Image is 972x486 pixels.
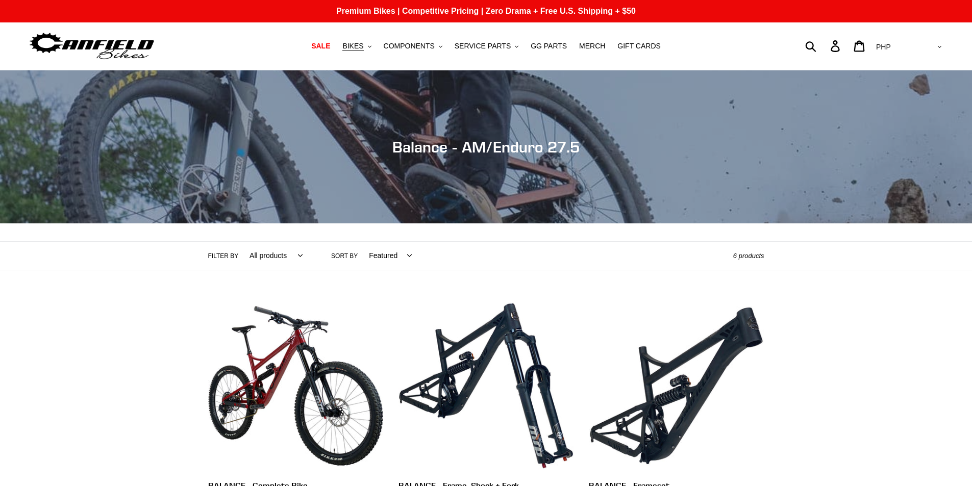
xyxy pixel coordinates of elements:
[574,39,610,53] a: MERCH
[306,39,335,53] a: SALE
[208,251,239,261] label: Filter by
[450,39,524,53] button: SERVICE PARTS
[392,138,580,156] span: Balance - AM/Enduro 27.5
[531,42,567,50] span: GG PARTS
[28,30,156,62] img: Canfield Bikes
[342,42,363,50] span: BIKES
[612,39,666,53] a: GIFT CARDS
[331,251,358,261] label: Sort by
[617,42,661,50] span: GIFT CARDS
[811,35,837,57] input: Search
[379,39,447,53] button: COMPONENTS
[455,42,511,50] span: SERVICE PARTS
[579,42,605,50] span: MERCH
[311,42,330,50] span: SALE
[384,42,435,50] span: COMPONENTS
[526,39,572,53] a: GG PARTS
[337,39,376,53] button: BIKES
[733,252,764,260] span: 6 products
